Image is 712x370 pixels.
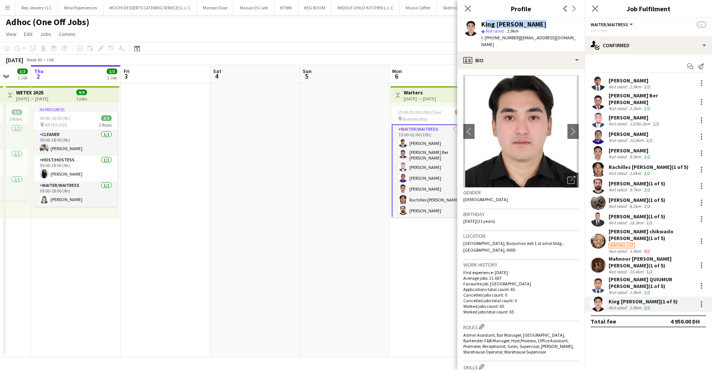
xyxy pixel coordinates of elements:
[107,69,117,74] span: 3/3
[302,72,312,81] span: 5
[463,233,579,239] h3: Location
[463,270,579,275] p: First experience: [DATE]
[644,305,650,310] app-skills-label: 2/2
[463,323,579,331] h3: Roles
[15,0,58,15] button: Rep Jewelry LLC
[628,84,643,90] div: 1.9km
[392,106,476,217] div: 15:00-01:00 (10h) (Tue)13/20 Business Bay1 RoleWaiter/Waitress13/2015:00-01:00 (10h)[PERSON_NAME]...
[644,84,650,90] app-skills-label: 2/2
[34,68,43,75] span: Thu
[124,68,130,75] span: Fri
[564,173,579,188] div: Open photos pop-in
[609,298,678,305] div: King [PERSON_NAME] (1 of 5)
[21,29,36,39] a: Edit
[609,269,628,275] div: Not rated
[437,0,488,15] button: Skelmore Hospitality
[628,305,643,310] div: 1.9km
[34,181,118,207] app-card-role: Waiter/Waitress1/109:00-18:00 (9h)[PERSON_NAME]
[46,57,54,63] div: +04
[644,248,650,254] app-skills-label: 0/2
[609,164,688,170] div: Rachilles [PERSON_NAME] (1 of 5)
[644,289,650,295] app-skills-label: 2/2
[6,31,16,37] span: View
[463,261,579,268] h3: Work history
[644,154,650,160] app-skills-label: 2/2
[591,28,706,33] div: --:-- - --:--
[58,0,103,15] button: Miral Experiences
[609,114,661,121] div: [PERSON_NAME]
[400,0,437,15] button: Masra Coffee
[609,106,628,111] div: Not rated
[670,318,700,325] div: 4 950.00 DH
[40,115,70,121] span: 09:00-18:00 (9h)
[40,31,51,37] span: Jobs
[644,187,650,192] app-skills-label: 2/2
[59,31,76,37] span: Comms
[33,72,43,81] span: 2
[457,4,585,13] h3: Profile
[628,121,652,127] div: 13256.2km
[609,305,628,310] div: Not rated
[76,90,87,95] span: 9/9
[12,109,22,115] span: 3/3
[628,137,645,143] div: 10.8km
[609,203,628,209] div: Not rated
[628,170,643,176] div: 1.6km
[463,281,579,286] p: Favourite job: [GEOGRAPHIC_DATA]
[644,106,650,111] app-skills-label: 2/2
[403,116,428,122] span: Business Bay
[463,303,579,309] p: Worked jobs count: 65
[6,56,23,64] div: [DATE]
[99,122,112,128] span: 3 Roles
[463,189,579,196] h3: Gender
[3,29,19,39] a: View
[591,318,616,325] div: Total fee
[609,180,665,187] div: [PERSON_NAME] (1 of 5)
[103,0,197,15] button: MOCHI DESSERTS CATERING SERVICES L.L.C
[609,213,665,220] div: [PERSON_NAME] (1 of 5)
[646,269,652,275] app-skills-label: 1/2
[17,69,28,74] span: 3/3
[37,29,54,39] a: Jobs
[653,121,659,127] app-skills-label: 2/2
[463,211,579,218] h3: Birthday
[274,0,298,15] button: BTWN
[16,89,48,96] h3: WETEX 2025
[628,289,643,295] div: 1.9km
[609,197,665,203] div: [PERSON_NAME] (1 of 5)
[197,0,234,15] button: Maroon Door
[585,36,712,54] div: Confirmed
[463,75,579,188] img: Crew avatar or photo
[463,286,579,292] p: Applications total count: 65
[609,77,652,84] div: [PERSON_NAME]
[392,68,402,75] span: Mon
[56,29,79,39] a: Comms
[644,170,650,176] app-skills-label: 2/2
[609,137,628,143] div: Not rated
[16,96,48,101] div: [DATE] → [DATE]
[628,248,643,254] div: 1.9km
[481,21,546,28] div: King [PERSON_NAME]
[609,84,628,90] div: Not rated
[628,220,645,225] div: 18.3km
[609,289,628,295] div: Not rated
[6,16,90,28] h1: Adhoc (One Off Jobs)
[24,31,33,37] span: Edit
[609,276,694,289] div: [PERSON_NAME] QUIUMUR [PERSON_NAME] (1 of 5)
[213,68,221,75] span: Sat
[463,298,579,303] p: Cancelled jobs total count: 0
[609,220,628,225] div: Not rated
[585,4,712,13] h3: Job Fulfilment
[486,28,504,34] span: Not rated
[34,106,118,207] app-job-card: In progress09:00-18:00 (9h)3/3 WETEX 20253 RolesCleaner1/109:00-18:00 (9h)[PERSON_NAME]Host/Hoste...
[234,0,274,15] button: Maisan15 Cafe
[455,109,470,115] span: 13/20
[463,218,495,224] span: [DATE] (31 years)
[18,75,27,81] div: 1 Job
[609,154,628,160] div: Not rated
[628,269,645,275] div: 15.4km
[609,170,628,176] div: Not rated
[463,197,508,202] span: [DEMOGRAPHIC_DATA]
[505,28,520,34] span: 1.9km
